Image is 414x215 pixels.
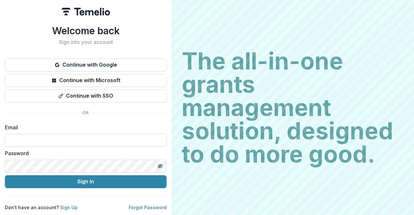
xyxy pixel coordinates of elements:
button: Continue with Google [5,59,167,71]
label: Email [5,124,163,131]
img: Temelio [61,8,110,16]
button: Continue with Microsoft [5,74,167,87]
button: Toggle password visibility [155,161,165,171]
button: Sign In [5,175,167,188]
a: Sign Up [60,205,78,210]
button: Continue with SSO [5,90,167,102]
p: Don't have an account? [5,204,78,211]
a: Forgot Password [129,205,167,210]
h1: Welcome back [5,25,167,37]
h2: Sign into your account [5,39,167,45]
label: Password [5,149,163,157]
